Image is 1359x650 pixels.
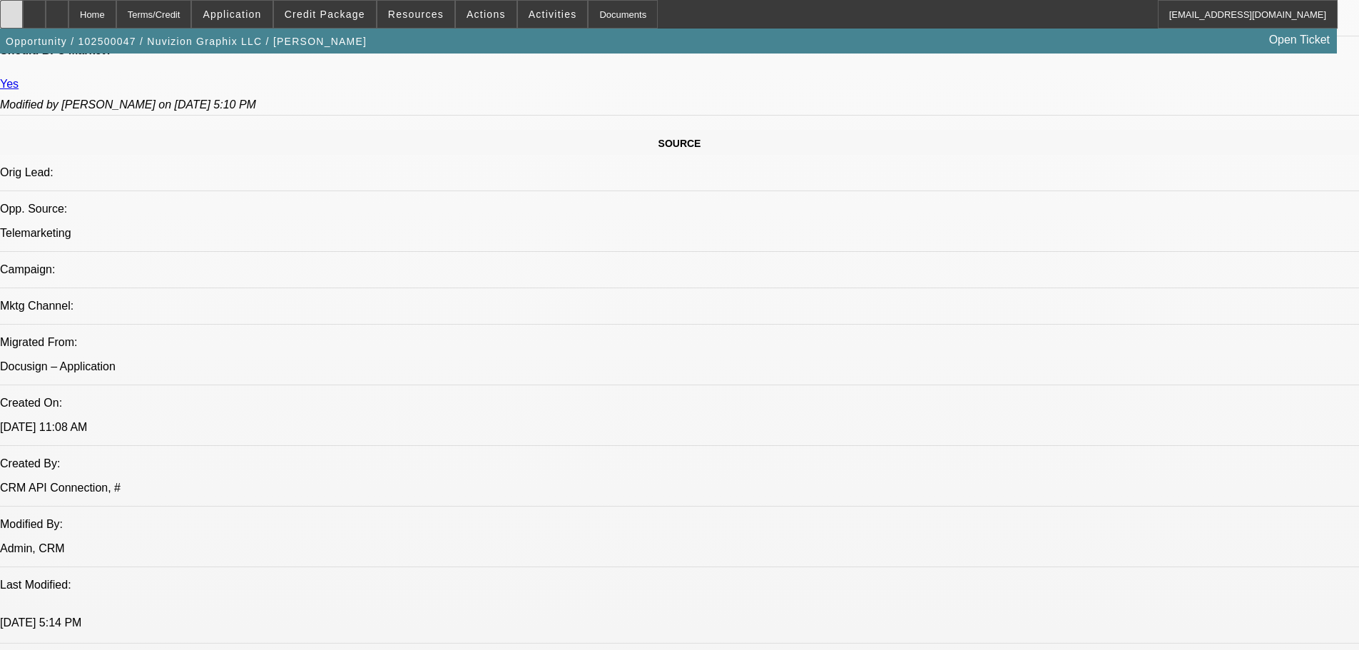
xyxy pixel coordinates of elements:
a: Open Ticket [1263,28,1335,52]
button: Resources [377,1,454,28]
button: Application [192,1,272,28]
span: Credit Package [285,9,365,20]
span: Activities [529,9,577,20]
span: Application [203,9,261,20]
span: SOURCE [658,138,701,149]
button: Activities [518,1,588,28]
button: Actions [456,1,516,28]
button: Credit Package [274,1,376,28]
span: Resources [388,9,444,20]
span: Opportunity / 102500047 / Nuvizion Graphix LLC / [PERSON_NAME] [6,36,367,47]
span: Actions [467,9,506,20]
